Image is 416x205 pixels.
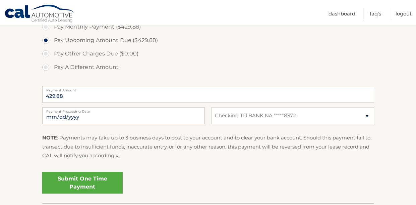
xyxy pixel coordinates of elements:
a: Logout [396,8,412,19]
label: Pay A Different Amount [42,60,374,74]
input: Payment Date [42,107,205,124]
label: Payment Amount [42,86,374,91]
p: : Payments may take up to 3 business days to post to your account and to clear your bank account.... [42,133,374,160]
a: Cal Automotive [4,4,75,24]
label: Pay Monthly Payment ($429.88) [42,20,374,34]
label: Payment Processing Date [42,107,205,113]
label: Pay Other Charges Due ($0.00) [42,47,374,60]
input: Payment Amount [42,86,374,103]
a: FAQ's [370,8,381,19]
a: Submit One Time Payment [42,172,123,194]
a: Dashboard [329,8,355,19]
strong: NOTE [42,134,57,141]
label: Pay Upcoming Amount Due ($429.88) [42,34,374,47]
